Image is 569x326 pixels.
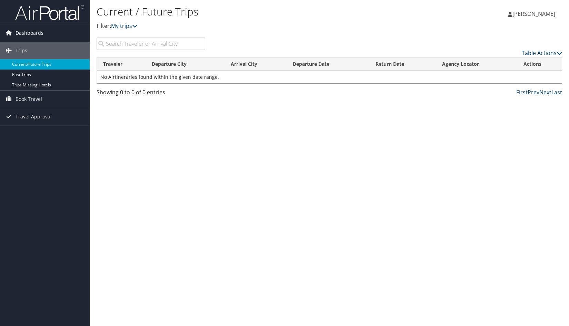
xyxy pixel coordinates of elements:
a: Last [551,88,562,96]
p: Filter: [97,22,407,31]
td: No Airtineraries found within the given date range. [97,71,562,83]
th: Departure City: activate to sort column ascending [146,57,224,71]
a: My trips [111,22,138,30]
span: Dashboards [16,24,43,42]
th: Arrival City: activate to sort column ascending [224,57,287,71]
th: Return Date: activate to sort column ascending [369,57,436,71]
a: First [516,88,528,96]
span: Trips [16,42,27,59]
a: Next [539,88,551,96]
span: Travel Approval [16,108,52,125]
img: airportal-logo.png [15,4,84,21]
th: Traveler: activate to sort column ascending [97,57,146,71]
input: Search Traveler or Arrival City [97,38,205,50]
a: Table Actions [522,49,562,57]
th: Actions [517,57,562,71]
div: Showing 0 to 0 of 0 entries [97,88,205,100]
a: [PERSON_NAME] [508,3,562,24]
h1: Current / Future Trips [97,4,407,19]
span: [PERSON_NAME] [512,10,555,18]
a: Prev [528,88,539,96]
th: Agency Locator: activate to sort column ascending [436,57,517,71]
span: Book Travel [16,91,42,108]
th: Departure Date: activate to sort column descending [287,57,369,71]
